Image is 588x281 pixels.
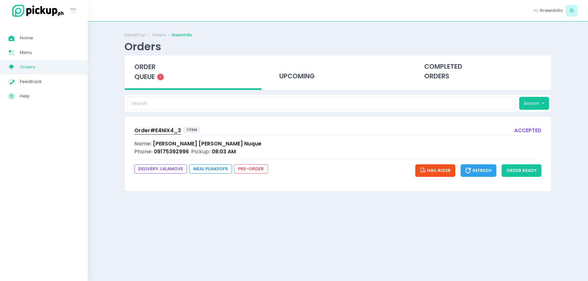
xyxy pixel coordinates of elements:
span: Feedback [20,77,79,86]
span: Order# E4NIX4_3 [134,127,181,134]
span: Help [20,92,79,100]
span: Hail Rider [420,167,451,174]
img: logo [8,4,65,18]
div: upcoming [270,56,406,88]
button: Search [519,97,549,109]
span: Refresh [465,167,492,174]
span: Meal Plan 3 of 5 [189,164,232,174]
span: 09175392996 [154,148,189,155]
a: Orders [152,32,166,38]
span: Greenhills [539,7,563,14]
span: 1 item [183,127,200,133]
span: order queue [134,62,156,81]
span: Orders [20,63,79,71]
a: Greenhills [171,32,192,38]
span: 1 [157,74,164,80]
span: Name: [134,140,152,147]
span: G [566,5,577,17]
span: pre-order [234,164,268,174]
span: Hi, [533,7,538,14]
span: Phone: [134,148,153,155]
span: Home [20,34,79,42]
span: Menu [20,48,79,57]
div: completed orders [414,56,551,88]
span: 08:03 AM [212,148,236,155]
span: DELIVERY: lalamove [134,164,187,174]
div: Orders [124,40,161,53]
span: Pickup: [191,148,210,155]
button: order ready [502,164,541,177]
div: accepted [514,127,541,136]
input: Search [127,97,516,109]
a: SaladStop! [124,32,147,38]
span: [PERSON_NAME] [PERSON_NAME] Nuque [153,140,261,147]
